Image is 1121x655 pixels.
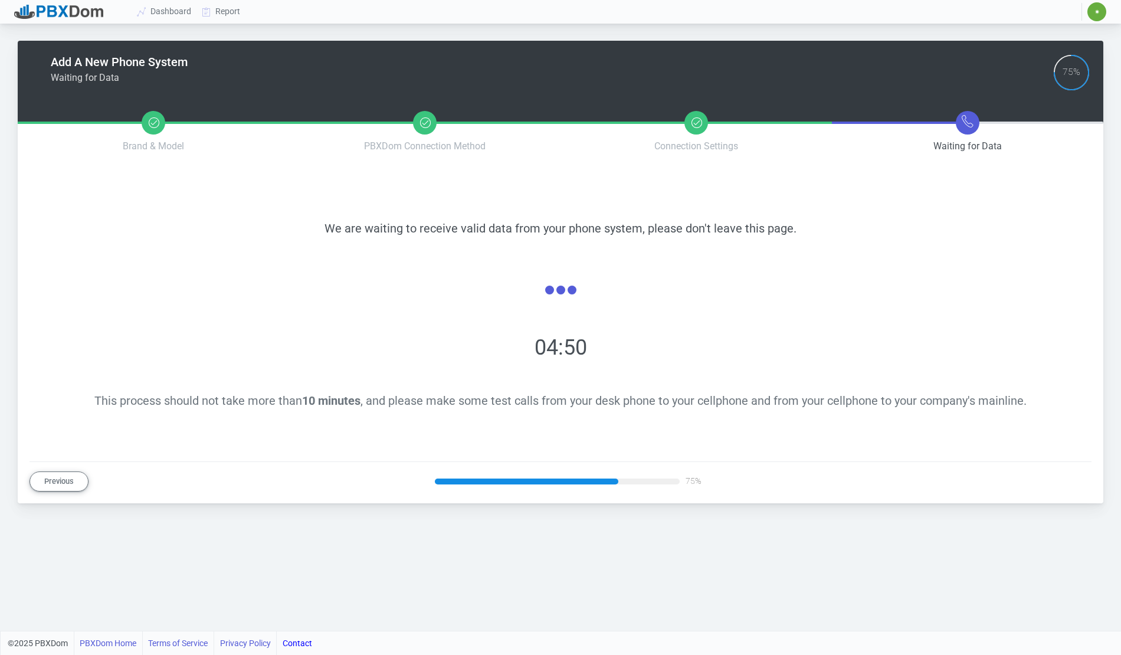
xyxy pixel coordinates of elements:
[283,631,312,655] a: Contact
[220,631,271,655] a: Privacy Policy
[29,471,88,491] button: Previous
[324,221,796,235] span: We are waiting to receive valid data from your phone system, please don't leave this page.
[1063,67,1080,78] div: 75%
[80,631,136,655] a: PBXDom Home
[933,140,1002,152] span: Waiting for Data
[302,394,360,408] b: 10 minutes
[1087,2,1107,22] button: ✷
[94,394,1027,408] span: This process should not take more than , and please make some test calls from your desk phone to ...
[680,476,700,487] div: 75%
[1094,8,1100,15] span: ✷
[72,332,1049,363] div: 04:50
[148,631,208,655] a: Terms of Service
[8,631,312,655] div: ©2025 PBXDom
[197,1,246,22] a: Report
[654,140,738,152] span: Connection Settings
[51,72,188,83] h6: Waiting for Data
[364,140,486,152] span: PBXDom Connection Method
[51,55,188,69] h4: Add A New Phone System
[132,1,197,22] a: Dashboard
[123,140,184,152] span: Brand & Model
